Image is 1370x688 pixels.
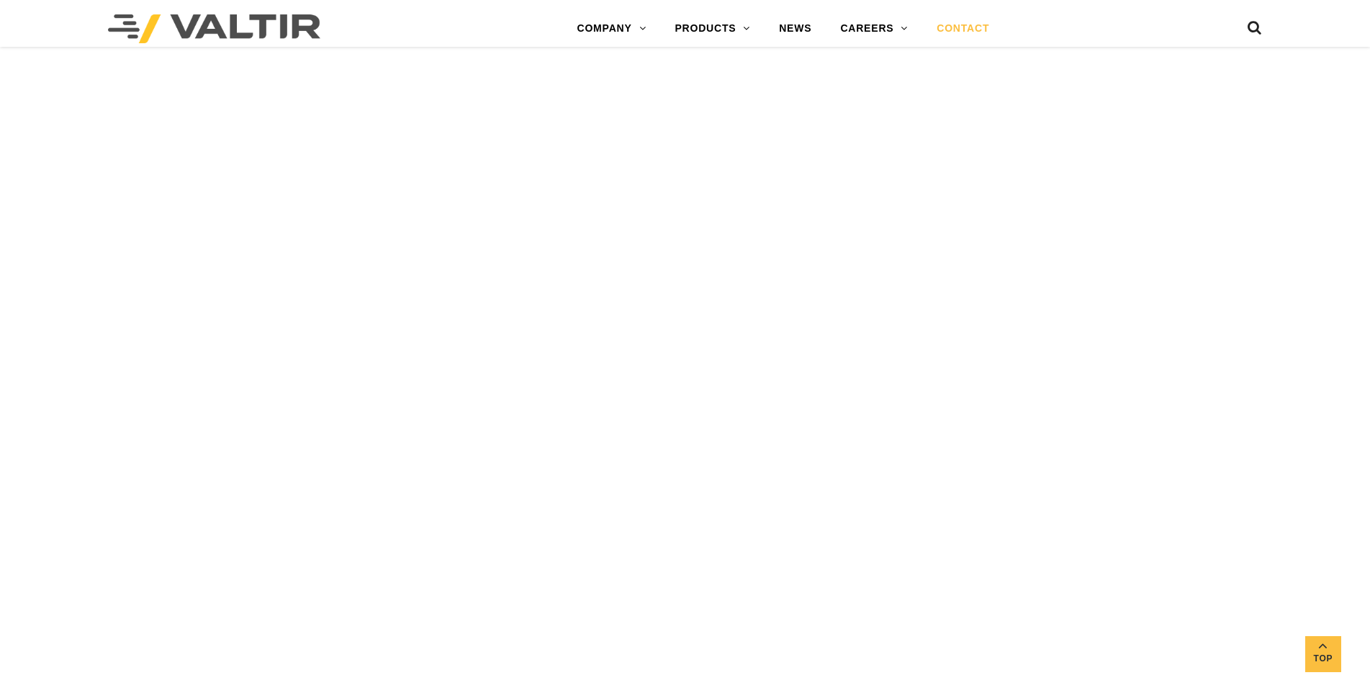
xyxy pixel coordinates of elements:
[1305,636,1341,672] a: Top
[562,14,660,43] a: COMPANY
[826,14,922,43] a: CAREERS
[108,14,320,43] img: Valtir
[660,14,765,43] a: PRODUCTS
[765,14,826,43] a: NEWS
[922,14,1004,43] a: CONTACT
[1305,651,1341,667] span: Top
